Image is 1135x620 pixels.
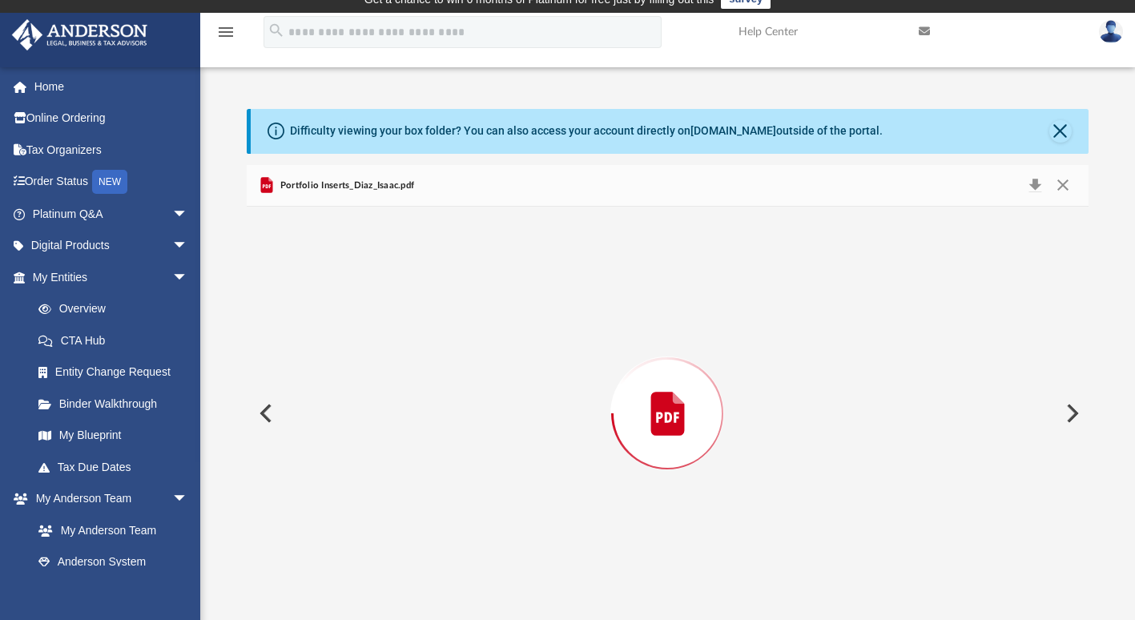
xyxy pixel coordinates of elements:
[276,179,414,193] span: Portfolio Inserts_Diaz_Isaac.pdf
[22,324,212,356] a: CTA Hub
[172,261,204,294] span: arrow_drop_down
[268,22,285,39] i: search
[290,123,883,139] div: Difficulty viewing your box folder? You can also access your account directly on outside of the p...
[216,30,235,42] a: menu
[1020,175,1049,197] button: Download
[22,356,212,389] a: Entity Change Request
[172,198,204,231] span: arrow_drop_down
[22,420,204,452] a: My Blueprint
[690,124,776,137] a: [DOMAIN_NAME]
[11,70,212,103] a: Home
[92,170,127,194] div: NEW
[22,388,212,420] a: Binder Walkthrough
[11,230,212,262] a: Digital Productsarrow_drop_down
[22,293,212,325] a: Overview
[1053,391,1089,436] button: Next File
[172,483,204,516] span: arrow_drop_down
[1049,120,1072,143] button: Close
[11,134,212,166] a: Tax Organizers
[22,546,204,578] a: Anderson System
[11,261,212,293] a: My Entitiesarrow_drop_down
[216,22,235,42] i: menu
[247,391,282,436] button: Previous File
[172,230,204,263] span: arrow_drop_down
[11,483,204,515] a: My Anderson Teamarrow_drop_down
[11,103,212,135] a: Online Ordering
[22,514,196,546] a: My Anderson Team
[1099,20,1123,43] img: User Pic
[11,166,212,199] a: Order StatusNEW
[7,19,152,50] img: Anderson Advisors Platinum Portal
[11,198,212,230] a: Platinum Q&Aarrow_drop_down
[1048,175,1077,197] button: Close
[22,451,212,483] a: Tax Due Dates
